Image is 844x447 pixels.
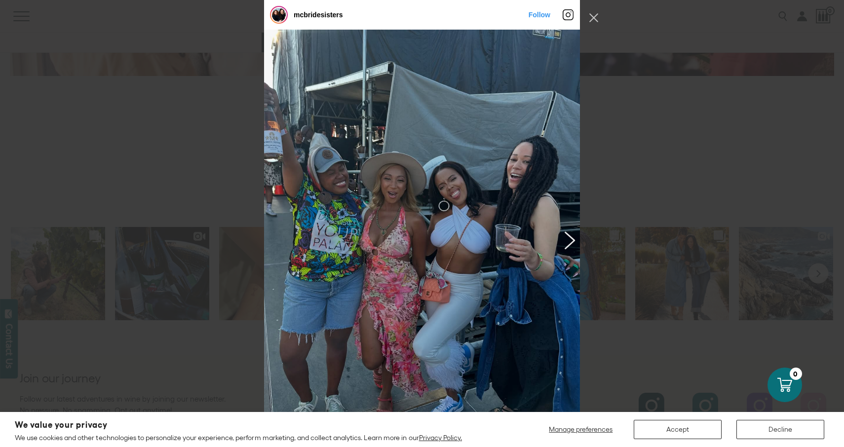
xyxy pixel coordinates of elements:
[790,368,802,380] div: 0
[736,420,824,439] button: Decline
[586,10,602,26] button: Close Instagram Feed Popup
[543,420,619,439] button: Manage preferences
[529,11,550,19] a: Follow
[15,433,462,442] p: We use cookies and other technologies to personalize your experience, perform marketing, and coll...
[15,421,462,429] h2: We value your privacy
[562,231,574,249] button: Previous image
[294,11,343,19] a: mcbridesisters
[634,420,722,439] button: Accept
[549,425,613,433] span: Manage preferences
[419,434,462,442] a: Privacy Policy.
